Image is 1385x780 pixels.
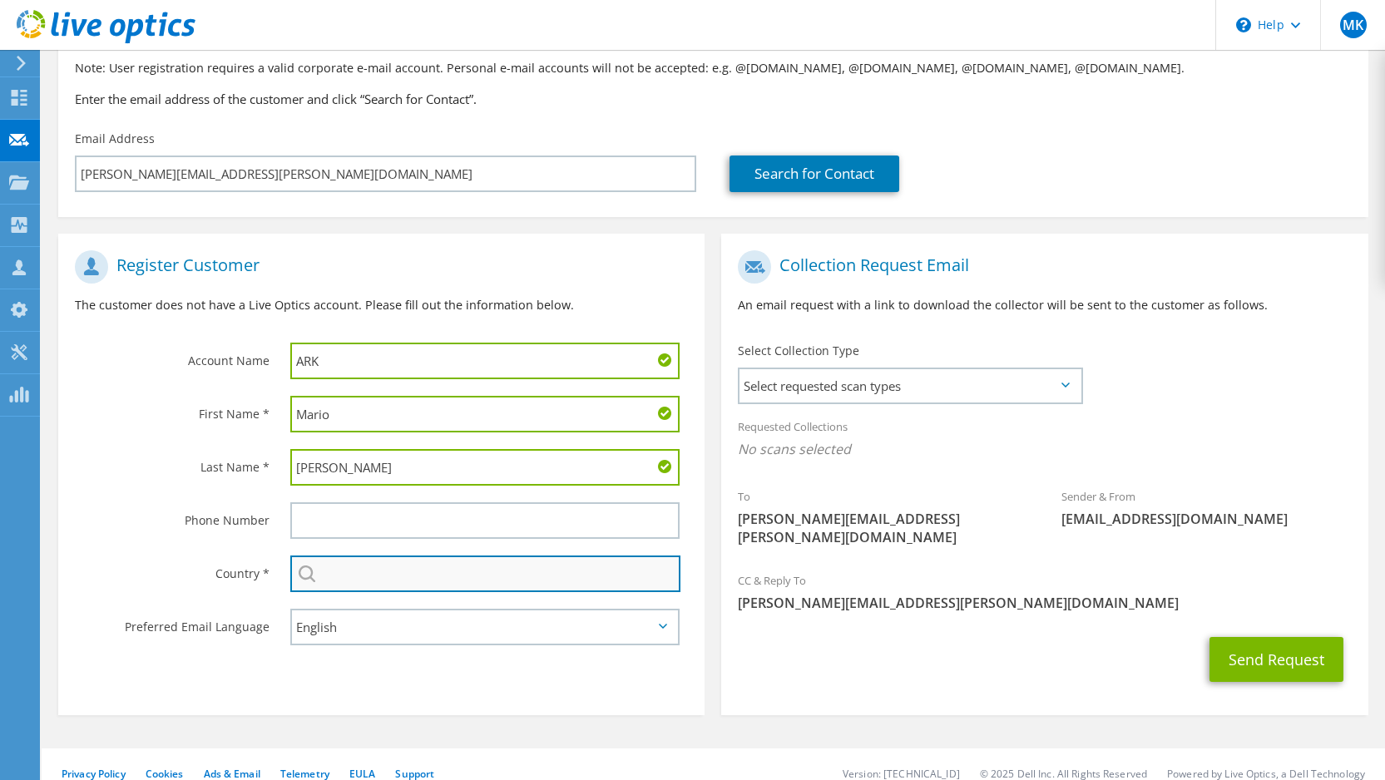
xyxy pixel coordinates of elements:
div: To [721,479,1045,555]
span: [EMAIL_ADDRESS][DOMAIN_NAME] [1061,510,1352,528]
p: The customer does not have a Live Optics account. Please fill out the information below. [75,296,688,314]
span: [PERSON_NAME][EMAIL_ADDRESS][PERSON_NAME][DOMAIN_NAME] [738,594,1351,612]
label: Account Name [75,343,270,369]
div: Requested Collections [721,409,1368,471]
a: Search for Contact [730,156,899,192]
svg: \n [1236,17,1251,32]
span: [PERSON_NAME][EMAIL_ADDRESS][PERSON_NAME][DOMAIN_NAME] [738,510,1028,546]
label: Select Collection Type [738,343,859,359]
label: Email Address [75,131,155,147]
label: First Name * [75,396,270,422]
div: Sender & From [1045,479,1368,536]
h1: Register Customer [75,250,680,284]
div: CC & Reply To [721,563,1368,620]
label: Last Name * [75,449,270,476]
p: An email request with a link to download the collector will be sent to the customer as follows. [738,296,1351,314]
button: Send Request [1209,637,1343,682]
h1: Collection Request Email [738,250,1343,284]
label: Country * [75,555,270,582]
h3: Enter the email address of the customer and click “Search for Contact”. [75,90,1352,108]
span: No scans selected [738,440,1351,458]
label: Preferred Email Language [75,609,270,635]
p: Note: User registration requires a valid corporate e-mail account. Personal e-mail accounts will ... [75,59,1352,77]
label: Phone Number [75,502,270,529]
span: Select requested scan types [739,369,1080,402]
span: MK [1340,12,1367,38]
